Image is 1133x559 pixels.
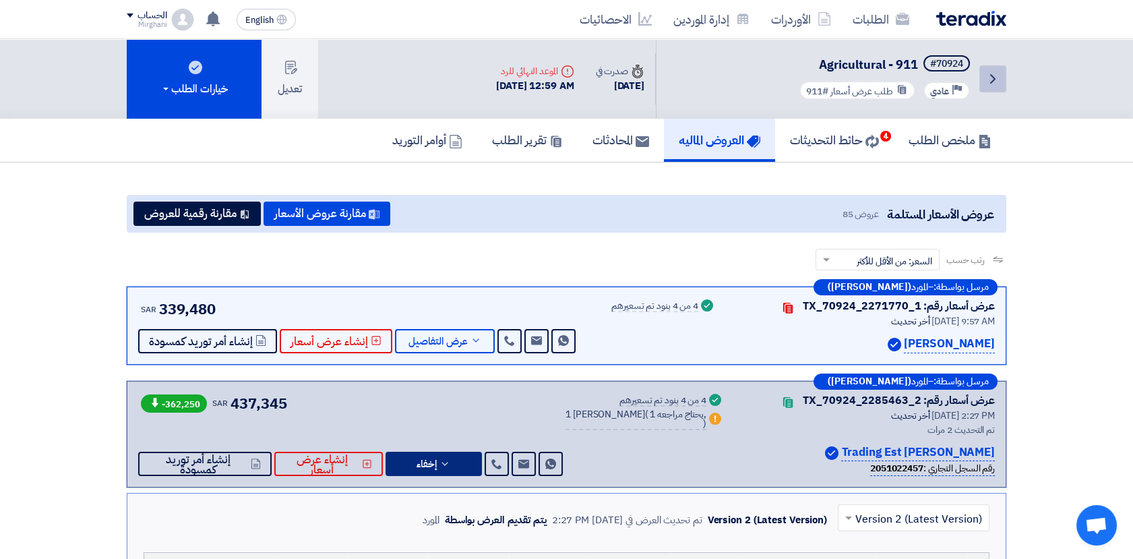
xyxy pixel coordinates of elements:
[280,329,392,353] button: إنشاء عرض أسعار
[936,11,1006,26] img: Teradix logo
[931,314,995,328] span: [DATE] 9:57 AM
[740,423,995,437] div: تم التحديث 2 مرات
[797,55,973,74] h5: Agricultural - 911
[664,119,775,162] a: العروض الماليه
[870,461,995,476] div: رقم السجل التجاري :
[894,119,1006,162] a: ملخص الطلب
[141,394,207,413] span: -362,250
[408,336,468,347] span: عرض التفاصيل
[888,338,901,351] img: Verified Account
[611,301,698,312] div: 4 من 4 بنود تم تسعيرهم
[930,59,963,69] div: #70924
[708,512,827,528] div: Version 2 (Latest Version)
[887,205,994,223] span: عروض الأسعار المستلمة
[775,119,894,162] a: حائط التحديثات4
[262,39,318,119] button: تعديل
[496,78,574,94] div: [DATE] 12:59 AM
[931,409,995,423] span: [DATE] 2:27 PM
[841,444,995,462] p: [PERSON_NAME] Trading Est
[172,9,193,30] img: profile_test.png
[127,39,262,119] button: خيارات الطلب
[133,202,261,226] button: مقارنة رقمية للعروض
[141,303,156,316] span: SAR
[264,202,390,226] button: مقارنة عروض الأسعار
[565,410,706,430] div: 1 [PERSON_NAME]
[911,283,928,292] span: المورد
[285,454,359,475] span: إنشاء عرض أسعار
[880,131,891,142] span: 4
[842,3,920,35] a: الطلبات
[477,119,578,162] a: تقرير الطلب
[596,64,644,78] div: صدرت في
[137,10,166,22] div: الحساب
[274,452,383,476] button: إنشاء عرض أسعار
[933,283,989,292] span: مرسل بواسطة:
[392,132,462,148] h5: أوامر التوريد
[138,329,277,353] button: إنشاء أمر توريد كمسودة
[814,279,998,295] div: –
[552,512,702,528] div: تم تحديث العرض في [DATE] 2:27 PM
[870,461,923,475] b: 2051022457
[814,374,998,390] div: –
[930,85,949,98] span: عادي
[650,407,706,421] span: 1 يحتاج مراجعه,
[592,132,649,148] h5: المحادثات
[806,84,828,98] span: #911
[445,512,547,528] div: يتم تقديم العرض بواسطة
[790,132,879,148] h5: حائط التحديثات
[663,3,760,35] a: إدارة الموردين
[803,392,995,409] div: عرض أسعار رقم: TX_70924_2285463_2
[159,298,216,320] span: 339,480
[377,119,477,162] a: أوامر التوريد
[127,21,166,28] div: Mirghani
[933,377,989,386] span: مرسل بواسطة:
[825,446,838,460] img: Verified Account
[619,396,706,407] div: 4 من 4 بنود تم تسعيرهم
[891,314,929,328] span: أخر تحديث
[843,207,879,221] span: عروض 85
[803,298,995,314] div: عرض أسعار رقم: TX_70924_2271770_1
[138,452,272,476] button: إنشاء أمر توريد كمسودة
[857,254,932,268] span: السعر: من الأقل للأكثر
[231,392,287,415] span: 437,345
[645,407,648,421] span: (
[237,9,296,30] button: English
[423,512,439,528] div: المورد
[760,3,842,35] a: الأوردرات
[149,454,248,475] span: إنشاء أمر توريد كمسودة
[578,119,664,162] a: المحادثات
[1076,505,1117,546] div: Open chat
[149,336,253,347] span: إنشاء أمر توريد كمسودة
[492,132,563,148] h5: تقرير الطلب
[909,132,991,148] h5: ملخص الطلب
[596,78,644,94] div: [DATE]
[386,452,482,476] button: إخفاء
[819,55,918,73] span: Agricultural - 911
[679,132,760,148] h5: العروض الماليه
[904,335,995,353] p: [PERSON_NAME]
[891,409,929,423] span: أخر تحديث
[703,417,706,431] span: )
[569,3,663,35] a: الاحصائيات
[496,64,574,78] div: الموعد النهائي للرد
[395,329,495,353] button: عرض التفاصيل
[830,84,893,98] span: طلب عرض أسعار
[828,377,911,386] b: ([PERSON_NAME])
[828,283,911,292] b: ([PERSON_NAME])
[160,81,228,97] div: خيارات الطلب
[212,397,228,409] span: SAR
[245,16,274,25] span: English
[417,459,437,469] span: إخفاء
[911,377,928,386] span: المورد
[946,253,985,267] span: رتب حسب
[290,336,368,347] span: إنشاء عرض أسعار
